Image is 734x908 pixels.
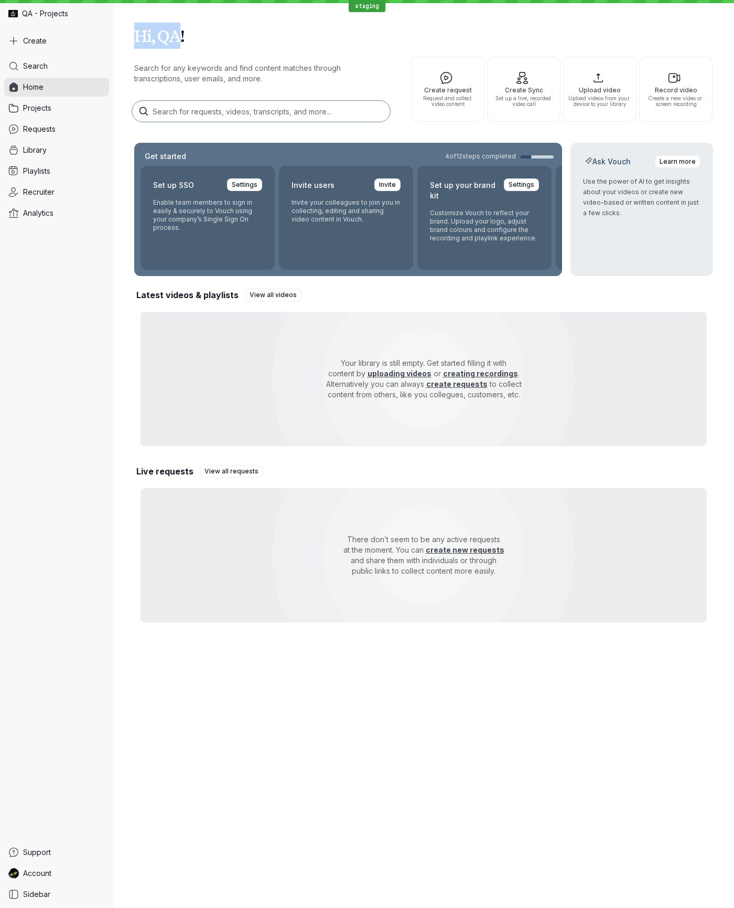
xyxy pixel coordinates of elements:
a: View all videos [245,289,301,301]
a: Analytics [4,204,109,223]
span: Create a new video or screen recording [644,96,708,107]
span: View all videos [250,290,297,300]
a: Projects [4,99,109,118]
h1: Hi, QA! [134,21,713,50]
img: QA Projects avatar [8,868,19,879]
a: Settings [504,178,539,191]
span: Recruiter [23,187,55,197]
h2: Ask Vouch [583,156,633,167]
span: Set up a live, recorded video call [492,96,556,107]
span: Home [23,82,44,92]
a: Recruiter [4,183,109,202]
p: Use the power of AI to get insights about your videos or create new video-based or written conten... [583,176,700,218]
p: Enable team members to sign in easily & securely to Vouch using your company’s Single Sign On pro... [153,198,262,232]
span: Settings [509,180,534,190]
a: Search [4,57,109,76]
p: Invite your colleagues to join you in collecting, editing and sharing video content in Vouch. [292,198,401,224]
span: Search [23,61,48,71]
p: There don’t seem to be any active requests at the moment. You can and share them with individuals... [310,526,537,585]
h2: Live requests [136,466,193,477]
span: Request and collect video content [416,96,480,107]
span: QA - Projects [22,8,68,19]
span: Learn more [660,156,696,167]
a: Home [4,78,109,97]
a: Library [4,141,109,160]
span: Upload videos from your device to your library [568,96,632,107]
button: Record videoCreate a new video or screen recording [639,57,713,122]
span: Record video [644,87,708,93]
h2: Set up your brand kit [430,178,498,203]
a: Sidebar [4,885,109,904]
span: Create Sync [492,87,556,93]
h2: Latest videos & playlists [136,289,239,301]
a: Requests [4,120,109,139]
a: Settings [227,178,262,191]
span: Projects [23,103,51,113]
button: Create requestRequest and collect video content [411,57,484,122]
span: Analytics [23,208,53,218]
span: Playlists [23,166,50,176]
img: QA - Projects avatar [8,9,18,18]
span: Create [23,36,47,46]
span: Invite [379,180,396,190]
span: Account [23,868,51,879]
a: Invite [374,178,401,191]
button: Upload videoUpload videos from your device to your library [563,57,636,122]
p: Your library is still empty. Get started filling it with content by or . Alternatively you can al... [310,350,537,408]
a: Playlists [4,162,109,181]
a: 4of12steps completed [445,152,554,161]
span: Sidebar [23,889,50,900]
a: creating recordings [443,369,518,378]
a: create new requests [426,545,504,554]
a: View all requests [200,465,263,478]
input: Search for requests, videos, transcripts, and more... [132,101,390,122]
p: Search for any keywords and find content matches through transcriptions, user emails, and more. [134,63,386,84]
h2: Set up SSO [153,178,194,192]
span: 4 of 12 steps completed [445,152,516,161]
span: Requests [23,124,56,134]
h2: Invite users [292,178,334,192]
span: Upload video [568,87,632,93]
a: Support [4,843,109,862]
a: Learn more [655,155,700,168]
span: View all requests [204,466,258,477]
span: Settings [232,180,257,190]
a: uploading videos [368,369,431,378]
a: create requests [426,379,488,388]
span: Library [23,145,47,155]
a: QA Projects avatarAccount [4,864,109,883]
button: Create SyncSet up a live, recorded video call [487,57,560,122]
div: QA - Projects [4,4,109,23]
h2: Get started [143,151,188,162]
button: Create [4,31,109,50]
span: Create request [416,87,480,93]
p: Customize Vouch to reflect your brand. Upload your logo, adjust brand colours and configure the r... [430,209,539,242]
span: Support [23,847,51,858]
